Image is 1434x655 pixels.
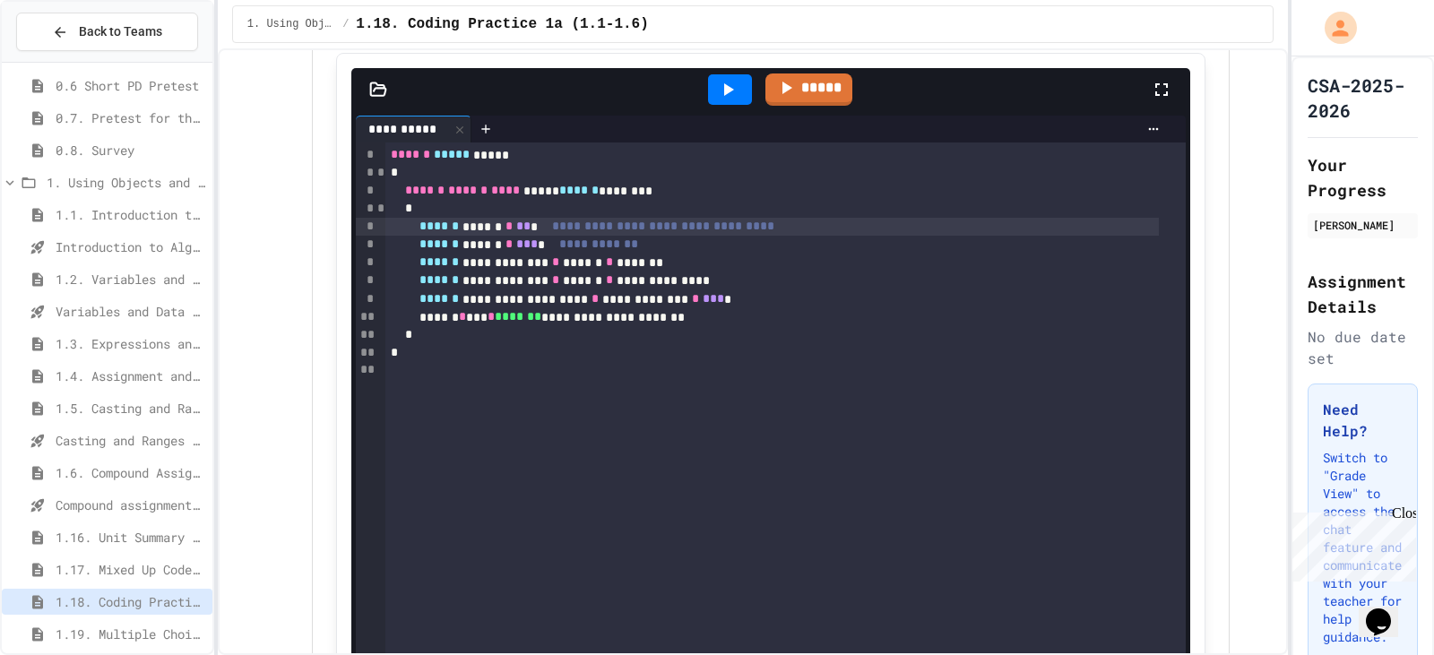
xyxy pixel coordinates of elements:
[1323,399,1403,442] h3: Need Help?
[56,76,205,95] span: 0.6 Short PD Pretest
[56,270,205,289] span: 1.2. Variables and Data Types
[342,17,349,31] span: /
[1308,73,1418,123] h1: CSA-2025-2026
[79,22,162,41] span: Back to Teams
[1308,326,1418,369] div: No due date set
[56,399,205,418] span: 1.5. Casting and Ranges of Values
[47,173,205,192] span: 1. Using Objects and Methods
[56,334,205,353] span: 1.3. Expressions and Output [New]
[1308,152,1418,203] h2: Your Progress
[247,17,335,31] span: 1. Using Objects and Methods
[56,463,205,482] span: 1.6. Compound Assignment Operators
[56,237,205,256] span: Introduction to Algorithms, Programming, and Compilers
[56,592,205,611] span: 1.18. Coding Practice 1a (1.1-1.6)
[1285,505,1416,582] iframe: chat widget
[56,560,205,579] span: 1.17. Mixed Up Code Practice 1.1-1.6
[356,13,648,35] span: 1.18. Coding Practice 1a (1.1-1.6)
[56,431,205,450] span: Casting and Ranges of variables - Quiz
[56,528,205,547] span: 1.16. Unit Summary 1a (1.1-1.6)
[16,13,198,51] button: Back to Teams
[1323,449,1403,646] p: Switch to "Grade View" to access the chat feature and communicate with your teacher for help and ...
[56,205,205,224] span: 1.1. Introduction to Algorithms, Programming, and Compilers
[56,625,205,643] span: 1.19. Multiple Choice Exercises for Unit 1a (1.1-1.6)
[1308,269,1418,319] h2: Assignment Details
[1306,7,1361,48] div: My Account
[7,7,124,114] div: Chat with us now!Close
[56,302,205,321] span: Variables and Data Types - Quiz
[56,496,205,514] span: Compound assignment operators - Quiz
[56,366,205,385] span: 1.4. Assignment and Input
[56,108,205,127] span: 0.7. Pretest for the AP CSA Exam
[56,141,205,159] span: 0.8. Survey
[1313,217,1412,233] div: [PERSON_NAME]
[1359,583,1416,637] iframe: chat widget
